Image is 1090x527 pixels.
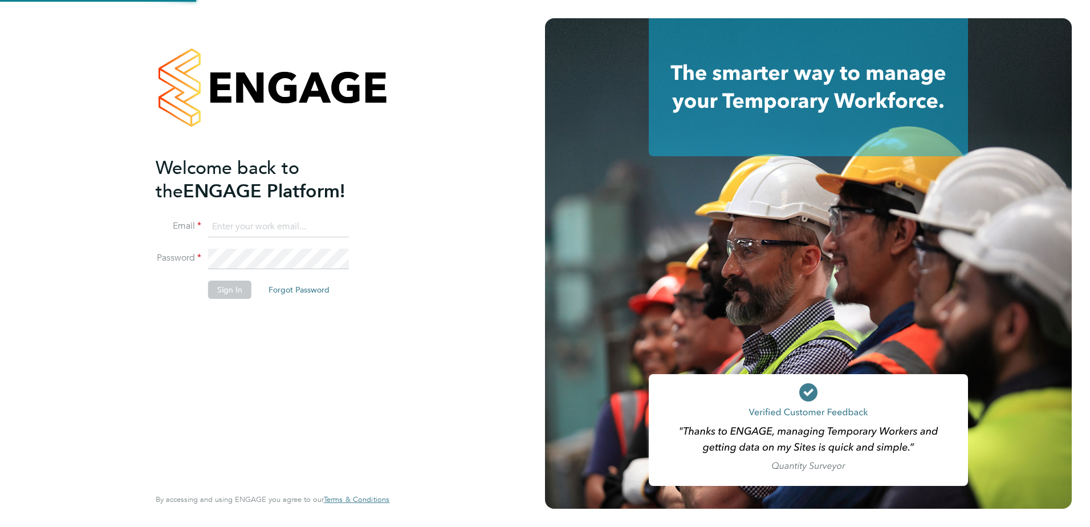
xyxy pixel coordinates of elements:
span: By accessing and using ENGAGE you agree to our [156,494,389,504]
button: Sign In [208,281,251,299]
button: Forgot Password [259,281,339,299]
span: Terms & Conditions [324,494,389,504]
input: Enter your work email... [208,217,349,237]
span: Welcome back to the [156,157,299,202]
label: Email [156,220,201,232]
label: Password [156,252,201,264]
h2: ENGAGE Platform! [156,156,378,203]
a: Terms & Conditions [324,495,389,504]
